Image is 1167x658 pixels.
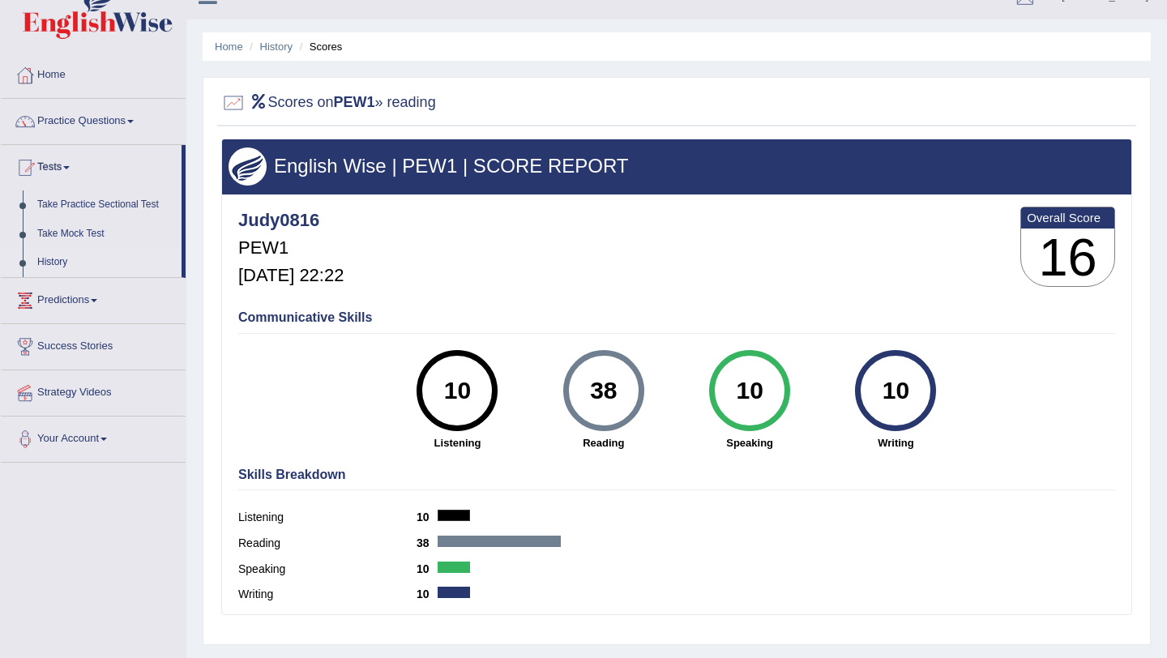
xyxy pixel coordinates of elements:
[238,310,1115,325] h4: Communicative Skills
[1,145,182,186] a: Tests
[215,41,243,53] a: Home
[260,41,293,53] a: History
[1021,229,1114,287] h3: 16
[238,509,417,526] label: Listening
[238,266,344,285] h5: [DATE] 22:22
[1,53,186,93] a: Home
[229,147,267,186] img: wings.png
[238,238,344,258] h5: PEW1
[428,357,487,425] div: 10
[685,435,814,451] strong: Speaking
[30,190,182,220] a: Take Practice Sectional Test
[334,94,375,110] b: PEW1
[417,562,438,575] b: 10
[221,91,436,115] h2: Scores on » reading
[1,278,186,318] a: Predictions
[1,324,186,365] a: Success Stories
[238,586,417,603] label: Writing
[296,39,343,54] li: Scores
[238,211,344,230] h4: Judy0816
[238,468,1115,482] h4: Skills Breakdown
[238,535,417,552] label: Reading
[392,435,522,451] strong: Listening
[574,357,633,425] div: 38
[417,511,438,523] b: 10
[238,561,417,578] label: Speaking
[866,357,925,425] div: 10
[1,99,186,139] a: Practice Questions
[1027,211,1109,224] b: Overall Score
[1,417,186,457] a: Your Account
[30,248,182,277] a: History
[417,587,438,600] b: 10
[539,435,669,451] strong: Reading
[30,220,182,249] a: Take Mock Test
[831,435,960,451] strong: Writing
[720,357,779,425] div: 10
[417,536,438,549] b: 38
[1,370,186,411] a: Strategy Videos
[229,156,1125,177] h3: English Wise | PEW1 | SCORE REPORT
